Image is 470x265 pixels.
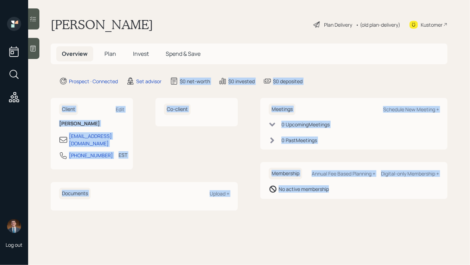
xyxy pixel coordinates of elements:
[164,104,191,115] h6: Co-client
[269,168,302,179] h6: Membership
[312,170,375,177] div: Annual Fee Based Planning +
[421,21,443,28] div: Kustomer
[6,241,23,248] div: Log out
[119,151,127,159] div: EST
[104,50,116,58] span: Plan
[62,50,88,58] span: Overview
[324,21,352,28] div: Plan Delivery
[383,106,439,113] div: Schedule New Meeting +
[59,188,91,199] h6: Documents
[279,185,329,193] div: No active membership
[69,152,113,159] div: [PHONE_NUMBER]
[228,78,255,85] div: $0 invested
[356,21,400,28] div: • (old plan-delivery)
[69,132,125,147] div: [EMAIL_ADDRESS][DOMAIN_NAME]
[273,78,303,85] div: $0 deposited
[59,104,78,115] h6: Client
[281,137,317,144] div: 0 Past Meeting s
[281,121,330,128] div: 0 Upcoming Meeting s
[166,50,201,58] span: Spend & Save
[136,78,161,85] div: Set advisor
[180,78,210,85] div: $0 net-worth
[116,106,125,113] div: Edit
[133,50,149,58] span: Invest
[51,17,153,32] h1: [PERSON_NAME]
[381,170,439,177] div: Digital-only Membership +
[269,104,296,115] h6: Meetings
[59,121,125,127] h6: [PERSON_NAME]
[69,78,118,85] div: Prospect · Connected
[7,219,21,233] img: hunter_neumayer.jpg
[210,190,229,197] div: Upload +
